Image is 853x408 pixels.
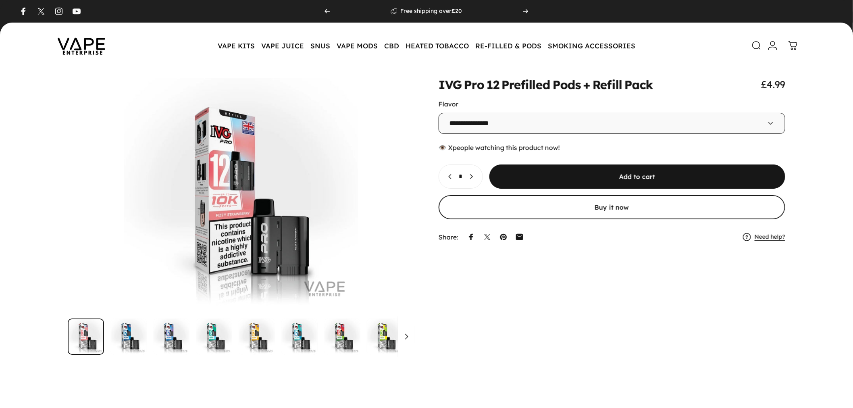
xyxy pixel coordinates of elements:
[239,318,275,355] img: IVG Pro Refill Pod 10K Puff
[439,165,458,188] button: Decrease quantity for IVG Pro 12 Prefilled Pods + Refill Pack
[68,318,104,355] img: IVG Pro Refill Pod 10K Puff
[333,37,381,54] summary: VAPE MODS
[307,37,333,54] summary: SNUS
[755,233,785,241] a: Need help?
[239,318,275,355] button: Go to item
[410,318,446,355] img: IVG Pro Refill Pod 10K Puff
[153,318,189,355] img: IVG Pro Refill Pod 10K Puff
[489,164,785,189] button: Add to cart
[464,79,484,91] animate-element: Pro
[281,318,318,355] button: Go to item
[110,318,147,355] img: IVG Pro Refill Pod 10K Puff
[196,318,232,355] button: Go to item
[68,78,414,312] button: Open media 5 in modal
[400,8,462,15] p: Free shipping over 20
[110,318,147,355] button: Go to item
[68,318,104,355] button: Go to item
[214,37,639,54] nav: Primary
[402,37,472,54] summary: HEATED TOBACCO
[451,7,455,15] strong: £
[593,79,622,91] animate-element: Refill
[153,318,189,355] button: Go to item
[501,79,550,91] animate-element: Prefilled
[68,78,414,355] media-gallery: Gallery Viewer
[624,79,653,91] animate-element: Pack
[439,234,458,240] p: Share:
[439,195,785,219] button: Buy it now
[439,144,785,152] div: 👁️ people watching this product now!
[545,37,639,54] summary: SMOKING ACCESSORIES
[472,37,545,54] summary: RE-FILLED & PODS
[439,100,458,108] label: Flavor
[381,37,402,54] summary: CBD
[487,79,499,91] animate-element: 12
[45,27,118,65] img: Vape Enterprise
[324,318,360,355] img: IVG Pro Refill Pod 10K Puff
[761,78,785,90] span: £4.99
[324,318,360,355] button: Go to item
[367,318,403,355] img: IVG Pro Refill Pod 10K Puff
[258,37,307,54] summary: VAPE JUICE
[281,318,318,355] img: IVG Pro Refill Pod 10K Puff
[784,37,802,54] a: 0 items
[367,318,403,355] button: Go to item
[439,79,462,91] animate-element: IVG
[410,318,446,355] button: Go to item
[464,165,483,188] button: Increase quantity for IVG Pro 12 Prefilled Pods + Refill Pack
[214,37,258,54] summary: VAPE KITS
[196,318,232,355] img: IVG Pro Refill Pod 10K Puff
[553,79,581,91] animate-element: Pods
[583,79,590,91] animate-element: +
